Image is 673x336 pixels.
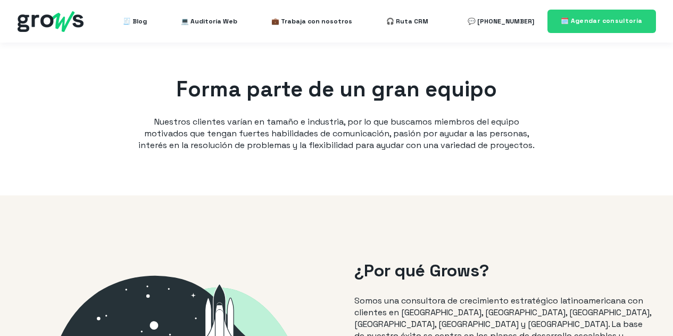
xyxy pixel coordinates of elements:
a: 💻 Auditoría Web [181,11,237,32]
p: Nuestros clientes varían en tamaño e industria, por lo que buscamos miembros del equipo motivados... [135,116,539,151]
a: 💼 Trabaja con nosotros [271,11,352,32]
a: 🎧 Ruta CRM [386,11,428,32]
img: grows - hubspot [18,11,84,32]
a: 🧾 Blog [123,11,147,32]
span: 🗓️ Agendar consultoría [561,17,643,25]
a: 🗓️ Agendar consultoría [547,10,656,32]
h1: Forma parte de un gran equipo [135,75,539,104]
a: 💬 [PHONE_NUMBER] [468,11,534,32]
h2: ¿Por qué Grows? [354,259,652,283]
